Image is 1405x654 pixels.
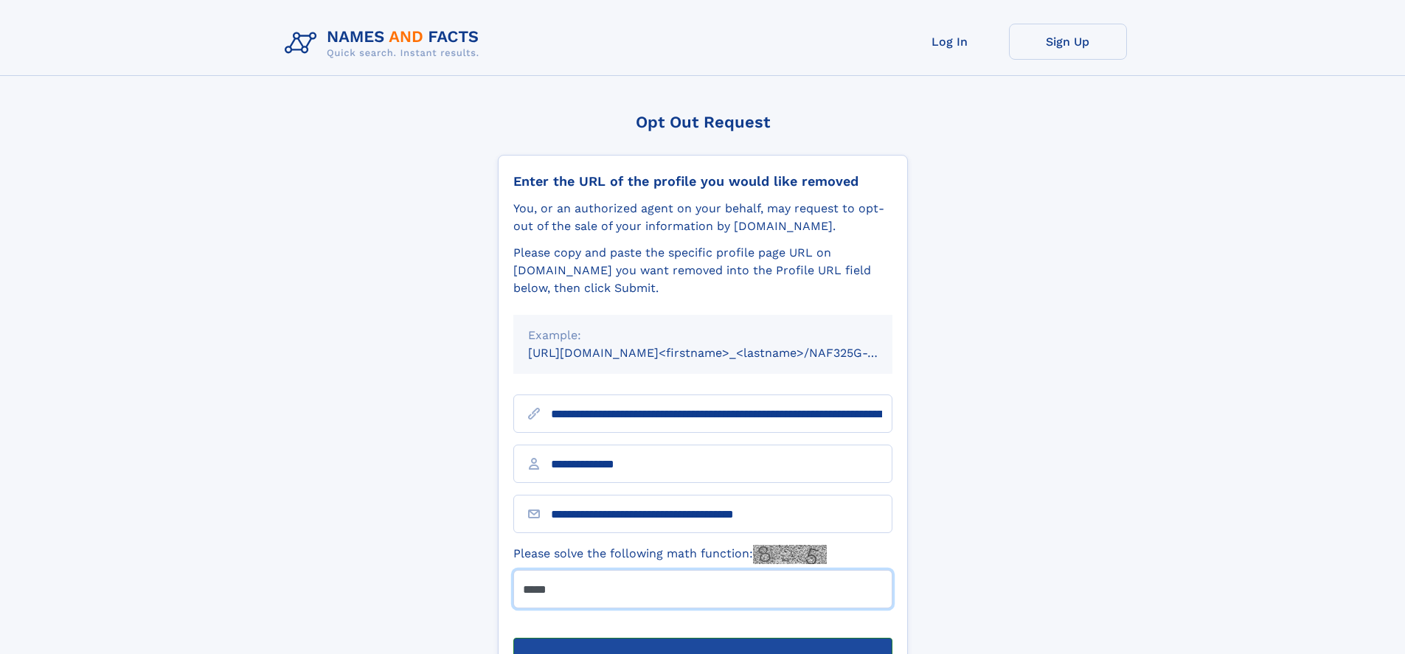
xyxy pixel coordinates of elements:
[513,545,827,564] label: Please solve the following math function:
[528,327,878,344] div: Example:
[279,24,491,63] img: Logo Names and Facts
[1009,24,1127,60] a: Sign Up
[891,24,1009,60] a: Log In
[513,200,892,235] div: You, or an authorized agent on your behalf, may request to opt-out of the sale of your informatio...
[513,244,892,297] div: Please copy and paste the specific profile page URL on [DOMAIN_NAME] you want removed into the Pr...
[528,346,920,360] small: [URL][DOMAIN_NAME]<firstname>_<lastname>/NAF325G-xxxxxxxx
[498,113,908,131] div: Opt Out Request
[513,173,892,189] div: Enter the URL of the profile you would like removed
